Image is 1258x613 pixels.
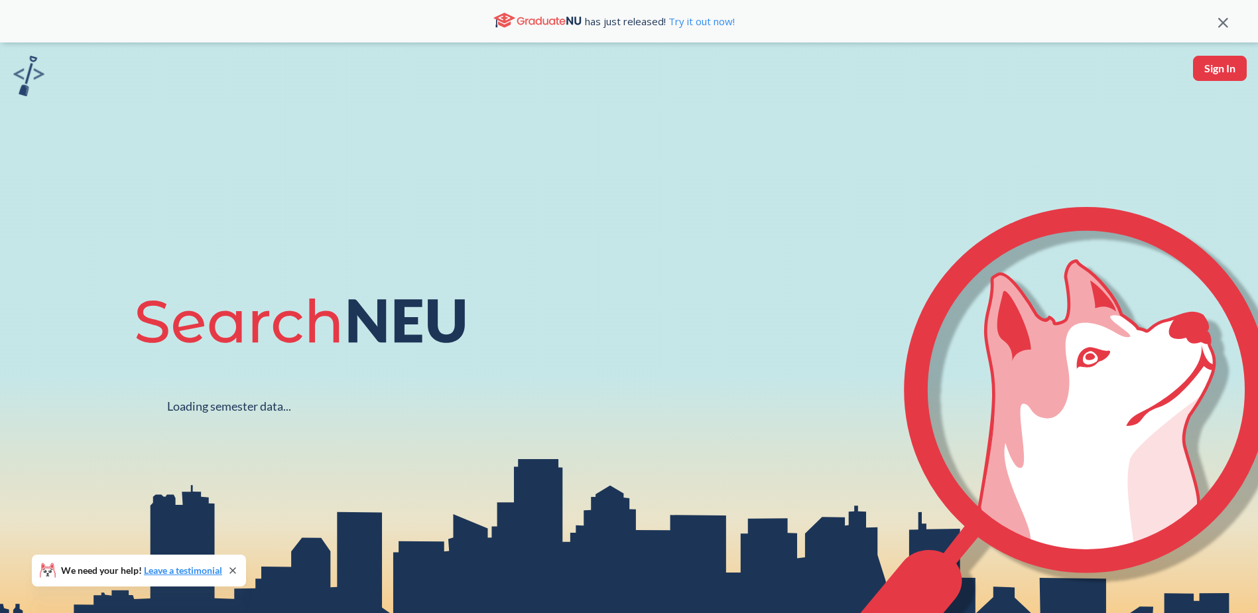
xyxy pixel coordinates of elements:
button: Sign In [1193,56,1247,81]
a: Leave a testimonial [144,565,222,576]
span: has just released! [585,14,735,29]
div: Loading semester data... [167,399,291,414]
a: Try it out now! [666,15,735,28]
img: sandbox logo [13,56,44,96]
a: sandbox logo [13,56,44,100]
span: We need your help! [61,566,222,575]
